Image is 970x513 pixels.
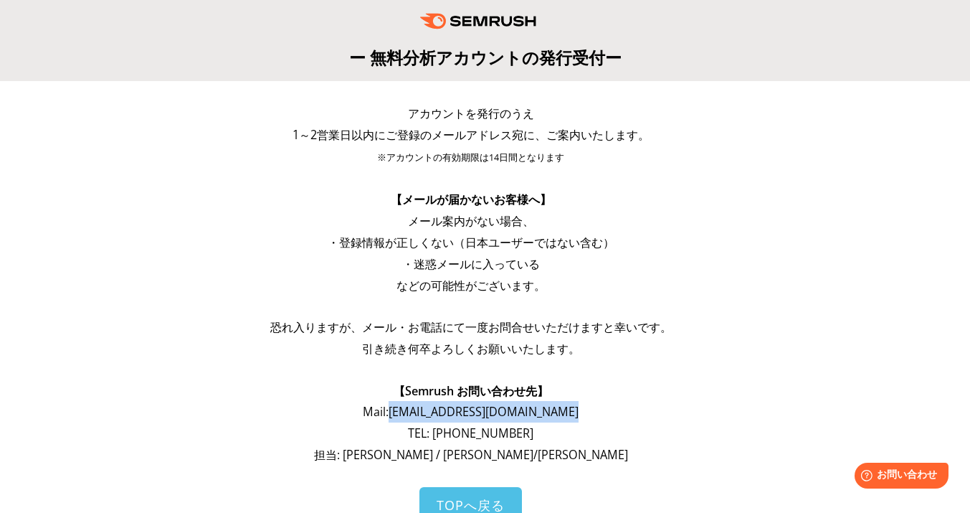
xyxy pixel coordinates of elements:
[293,127,650,143] span: 1～2営業日以内にご登録のメールアドレス宛に、ご案内いたします。
[314,447,628,463] span: 担当: [PERSON_NAME] / [PERSON_NAME]/[PERSON_NAME]
[842,457,954,497] iframe: Help widget launcher
[362,341,580,357] span: 引き続き何卒よろしくお願いいたします。
[408,425,533,441] span: TEL: [PHONE_NUMBER]
[394,383,548,399] span: 【Semrush お問い合わせ先】
[402,256,540,272] span: ・迷惑メールに入っている
[377,151,564,164] span: ※アカウントの有効期限は14日間となります
[270,319,672,335] span: 恐れ入りますが、メール・お電話にて一度お問合せいただけますと幸いです。
[396,278,546,293] span: などの可能性がございます。
[408,105,534,121] span: アカウントを発行のうえ
[391,192,551,207] span: 【メールが届かないお客様へ】
[349,46,622,69] span: ー 無料分析アカウントの発行受付ー
[328,235,614,250] span: ・登録情報が正しくない（日本ユーザーではない含む）
[363,404,579,420] span: Mail: [EMAIL_ADDRESS][DOMAIN_NAME]
[408,213,534,229] span: メール案内がない場合、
